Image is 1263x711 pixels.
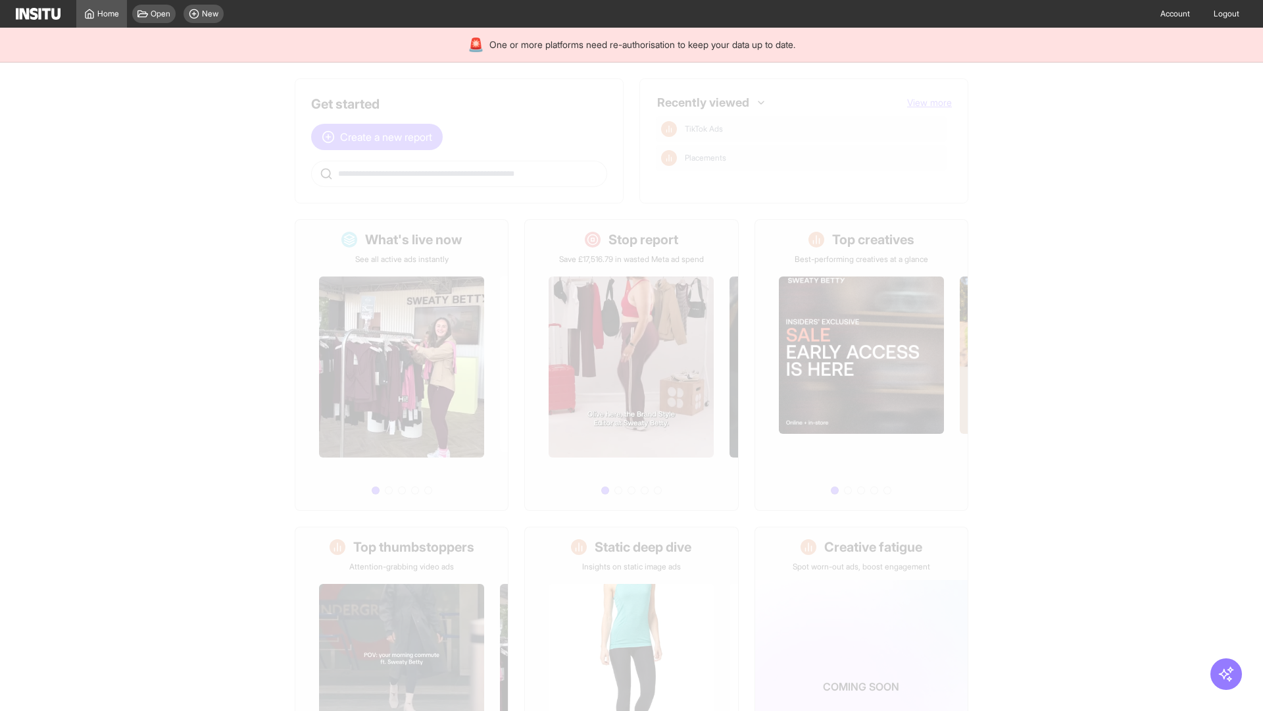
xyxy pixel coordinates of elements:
span: One or more platforms need re-authorisation to keep your data up to date. [489,38,795,51]
span: New [202,9,218,19]
span: Home [97,9,119,19]
span: Open [151,9,170,19]
div: 🚨 [468,36,484,54]
img: Logo [16,8,61,20]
